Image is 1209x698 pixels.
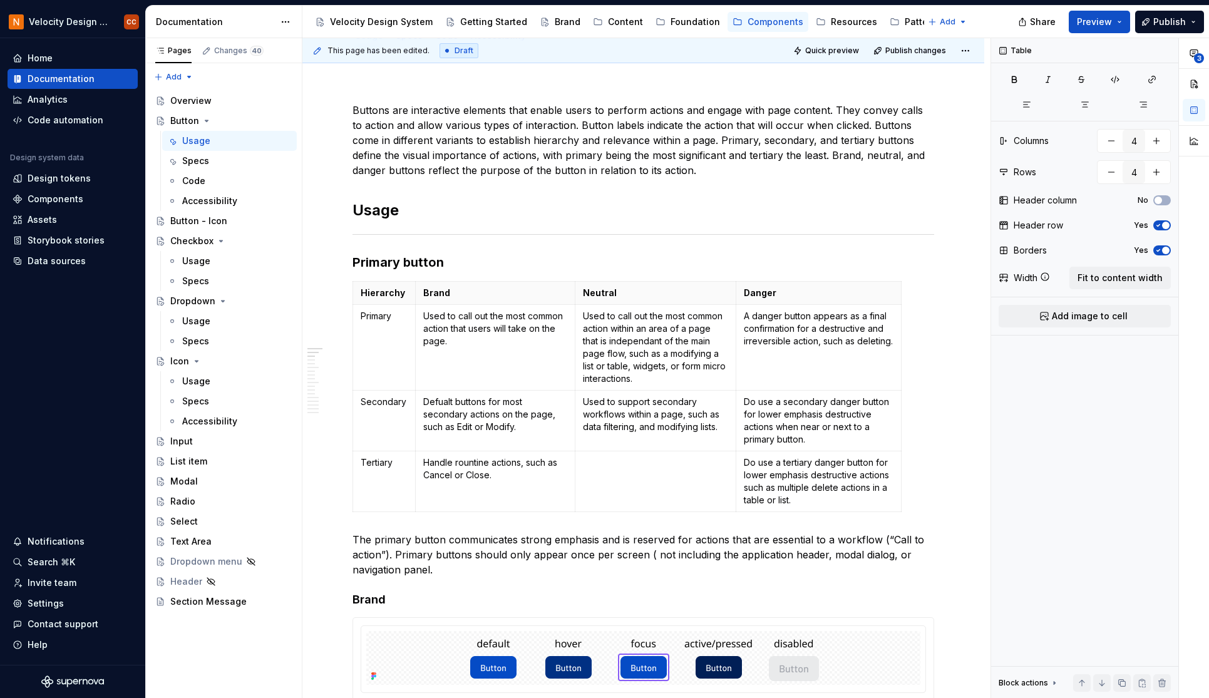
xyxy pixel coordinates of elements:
span: Add [166,72,182,82]
a: Velocity Design System [310,12,438,32]
svg: Supernova Logo [41,675,104,688]
button: Preview [1069,11,1130,33]
div: Foundation [671,16,720,28]
a: Content [588,12,648,32]
a: Specs [162,271,297,291]
a: Modal [150,471,297,491]
label: No [1138,195,1148,205]
div: CC [126,17,136,27]
a: Brand [535,12,585,32]
p: Secondary [361,396,408,408]
p: Used to call out the most common action within an area of a page that is independant of the main ... [583,310,729,385]
div: Notifications [28,535,85,548]
button: Publish changes [870,42,952,59]
h3: Primary button [352,254,934,271]
span: Quick preview [805,46,859,56]
div: Accessibility [182,415,237,428]
button: Share [1012,11,1064,33]
div: Pages [155,46,192,56]
div: Components [28,193,83,205]
div: Content [608,16,643,28]
div: Block actions [999,674,1059,692]
div: Columns [1014,135,1049,147]
a: Design tokens [8,168,138,188]
div: Specs [182,155,209,167]
span: Share [1030,16,1056,28]
div: Header column [1014,194,1077,207]
div: Invite team [28,577,76,589]
div: Accessibility [182,195,237,207]
a: Select [150,511,297,531]
div: Search ⌘K [28,556,75,568]
a: Checkbox [150,231,297,251]
div: Header [170,575,202,588]
a: Usage [162,371,297,391]
div: Text Area [170,535,212,548]
div: Components [748,16,803,28]
h2: Usage [352,200,934,220]
a: Storybook stories [8,230,138,250]
span: Publish changes [885,46,946,56]
a: Analytics [8,90,138,110]
div: Settings [28,597,64,610]
div: Storybook stories [28,234,105,247]
span: This page has been edited. [327,46,430,56]
div: Width [1014,272,1037,284]
div: Modal [170,475,198,488]
button: Contact support [8,614,138,634]
p: Buttons are interactive elements that enable users to perform actions and engage with page conten... [352,103,934,178]
div: Help [28,639,48,651]
div: Specs [182,275,209,287]
a: Components [8,189,138,209]
div: Radio [170,495,195,508]
p: Do use a tertiary danger button for lower emphasis destructive actions such as multiple delete ac... [744,456,893,506]
a: Dropdown [150,291,297,311]
button: Add [150,68,197,86]
a: Resources [811,12,882,32]
div: Brand [555,16,580,28]
a: Accessibility [162,191,297,211]
img: bb28370b-b938-4458-ba0e-c5bddf6d21d4.png [9,14,24,29]
a: Button [150,111,297,131]
div: Specs [182,335,209,347]
button: Add image to cell [999,305,1171,327]
div: Documentation [28,73,95,85]
div: Section Message [170,595,247,608]
div: Borders [1014,244,1047,257]
div: Getting Started [460,16,527,28]
p: Neutral [583,287,729,299]
a: Getting Started [440,12,532,32]
span: Publish [1153,16,1186,28]
div: Specs [182,395,209,408]
a: Invite team [8,573,138,593]
a: Dropdown menu [150,552,297,572]
p: Do use a secondary danger button for lower emphasis destructive actions when near or next to a pr... [744,396,893,446]
div: Button - Icon [170,215,227,227]
div: Usage [182,255,210,267]
p: Handle rountine actions, such as Cancel or Close. [423,456,567,481]
p: Defualt buttons for most secondary actions on the page, such as Edit or Modify. [423,396,567,433]
a: Specs [162,391,297,411]
div: Button [170,115,199,127]
div: Code automation [28,114,103,126]
a: Input [150,431,297,451]
div: Page tree [150,91,297,612]
span: Draft [455,46,473,56]
div: Assets [28,213,57,226]
div: Checkbox [170,235,214,247]
div: Documentation [156,16,274,28]
a: Documentation [8,69,138,89]
span: Add [940,17,955,27]
p: Tertiary [361,456,408,469]
a: Home [8,48,138,68]
div: Patterns [905,16,942,28]
span: Add image to cell [1052,310,1128,322]
a: Overview [150,91,297,111]
div: Header row [1014,219,1063,232]
div: Home [28,52,53,64]
div: Block actions [999,678,1048,688]
div: Usage [182,315,210,327]
a: Text Area [150,531,297,552]
div: Code [182,175,205,187]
